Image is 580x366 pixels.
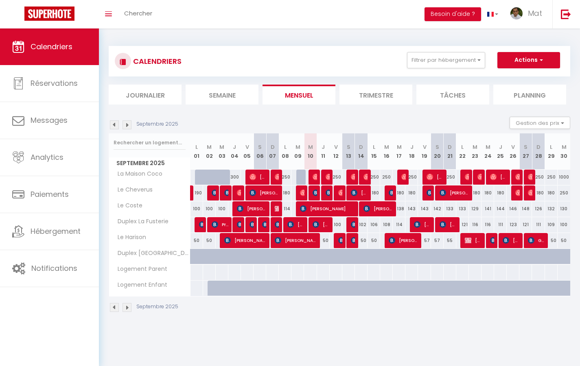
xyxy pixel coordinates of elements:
th: 19 [418,133,431,170]
div: 250 [330,170,342,185]
span: [PERSON_NAME] [224,185,228,200]
div: 190 [190,185,203,200]
span: Mat [528,8,542,18]
div: 57 [431,233,444,248]
div: 108 [380,217,393,232]
div: 250 [532,170,545,185]
span: Calendriers [31,41,72,52]
abbr: J [499,143,502,151]
div: 50 [368,233,380,248]
div: 123 [507,217,519,232]
img: ... [510,7,523,20]
th: 21 [444,133,456,170]
span: [PERSON_NAME] [275,233,317,248]
span: [PERSON_NAME] [338,185,342,200]
li: Journalier [109,85,182,105]
div: 250 [444,170,456,185]
th: 09 [291,133,304,170]
span: Moulirath Yos [528,185,532,200]
div: 50 [190,233,203,248]
span: Messages [31,115,68,125]
span: [PERSON_NAME] [250,217,254,232]
abbr: D [448,143,452,151]
div: 250 [405,170,418,185]
button: Gestion des prix [510,117,570,129]
div: 148 [519,201,532,216]
span: [PERSON_NAME] [490,233,494,248]
div: 121 [456,217,469,232]
abbr: S [436,143,439,151]
div: 114 [393,217,405,232]
th: 12 [330,133,342,170]
span: [PERSON_NAME] [465,233,482,248]
p: Septembre 2025 [136,120,178,128]
th: 02 [203,133,216,170]
span: Duplex [GEOGRAPHIC_DATA] [110,249,192,258]
input: Rechercher un logement... [114,135,186,150]
span: Prof. [PERSON_NAME] [212,217,228,232]
div: 100 [190,201,203,216]
span: [PERSON_NAME] [351,233,355,248]
th: 08 [279,133,291,170]
abbr: S [258,143,262,151]
span: [PERSON_NAME] [313,185,317,200]
span: Le Harison [110,233,148,242]
div: 111 [532,217,545,232]
span: Analytics [31,152,63,162]
abbr: V [423,143,427,151]
div: 116 [482,217,494,232]
abbr: L [195,143,198,151]
abbr: M [308,143,313,151]
div: 121 [519,217,532,232]
div: 114 [279,201,291,216]
div: 130 [558,201,570,216]
th: 30 [558,133,570,170]
abbr: M [219,143,224,151]
div: 146 [507,201,519,216]
span: Logement Parent [110,265,169,274]
th: 07 [266,133,279,170]
div: 144 [494,201,507,216]
div: 100 [558,217,570,232]
span: [PERSON_NAME] [363,201,393,216]
span: [PERSON_NAME] [490,169,507,185]
abbr: S [524,143,527,151]
abbr: L [461,143,464,151]
span: [PERSON_NAME] [351,217,355,232]
th: 01 [190,133,203,170]
div: 180 [469,185,482,200]
p: Septembre 2025 [136,303,178,311]
span: Ballet Aurore [401,169,405,185]
span: Septembre 2025 [109,157,190,169]
span: [PERSON_NAME] [313,169,317,185]
span: [PERSON_NAME] [262,217,266,232]
th: 03 [216,133,228,170]
th: 20 [431,133,444,170]
span: [PERSON_NAME] [275,217,279,232]
div: 180 [393,185,405,200]
div: 250 [380,170,393,185]
div: 102 [355,217,368,232]
th: 26 [507,133,519,170]
th: 29 [545,133,558,170]
div: 180 [368,185,380,200]
abbr: J [233,143,236,151]
span: Logement Enfant [110,281,169,290]
div: 50 [355,233,368,248]
div: 300 [228,170,241,185]
span: [PERSON_NAME] [389,185,393,200]
span: [PERSON_NAME] [427,169,443,185]
abbr: J [322,143,325,151]
span: Paiements [31,189,69,199]
span: [PERSON_NAME] [313,217,329,232]
span: [PERSON_NAME] [440,217,456,232]
span: [PERSON_NAME] [503,233,519,248]
span: [PERSON_NAME] [427,185,431,200]
abbr: S [347,143,350,151]
th: 17 [393,133,405,170]
span: [PERSON_NAME] [440,185,469,200]
abbr: L [284,143,287,151]
div: 133 [444,201,456,216]
abbr: M [486,143,490,151]
div: 180 [494,185,507,200]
